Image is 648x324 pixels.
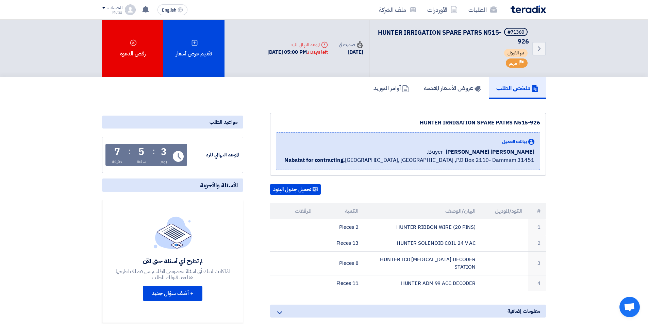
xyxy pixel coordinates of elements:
[143,286,202,301] button: + أضف سؤال جديد
[188,151,239,159] div: الموعد النهائي للرد
[366,77,416,99] a: أوامر التوريد
[152,145,155,157] div: :
[107,5,122,11] div: الحساب
[511,5,546,13] img: Teradix logo
[364,275,481,291] td: HUNTER ADM 99 ACC DECODER
[481,203,528,219] th: الكود/الموديل
[161,147,167,157] div: 3
[364,203,481,219] th: البيان/الوصف
[373,84,409,92] h5: أوامر التوريد
[422,2,463,18] a: الأوردرات
[504,49,528,57] span: تم القبول
[373,2,422,18] a: ملف الشركة
[508,30,524,35] div: #71360
[528,251,546,275] td: 3
[200,181,238,189] span: الأسئلة والأجوبة
[270,184,321,195] button: تحميل جدول البنود
[378,28,529,46] h5: HUNTER IRRIGATION SPARE PATRS N515-926
[138,147,144,157] div: 5
[317,219,364,235] td: 2 Pieces
[114,147,120,157] div: 7
[157,4,187,15] button: English
[496,84,538,92] h5: ملخص الطلب
[317,235,364,252] td: 13 Pieces
[528,219,546,235] td: 1
[619,297,640,317] div: دردشة مفتوحة
[427,148,443,156] span: Buyer,
[270,203,317,219] th: المرفقات
[364,219,481,235] td: HUNTER RIBBON WIRE (20 PINS)
[162,8,176,13] span: English
[163,20,225,77] div: تقديم عرض أسعار
[509,60,517,67] span: مهم
[154,217,192,249] img: empty_state_list.svg
[102,20,163,77] div: رفض الدعوة
[115,257,231,265] div: لم تطرح أي أسئلة حتى الآن
[528,275,546,291] td: 4
[446,148,534,156] span: [PERSON_NAME] [PERSON_NAME]
[317,203,364,219] th: الكمية
[502,138,527,145] span: بيانات العميل
[115,268,231,280] div: اذا كانت لديك أي اسئلة بخصوص الطلب, من فضلك اطرحها هنا بعد قبولك للطلب
[339,48,363,56] div: [DATE]
[307,49,328,56] div: 3 Days left
[508,307,541,315] span: معلومات إضافية
[424,84,481,92] h5: عروض الأسعار المقدمة
[284,156,345,164] b: Nabatat for contracting,
[378,28,529,46] span: HUNTER IRRIGATION SPARE PATRS N515-926
[317,275,364,291] td: 11 Pieces
[528,203,546,219] th: #
[364,251,481,275] td: HUNTER ICD [MEDICAL_DATA] DECODER STATION
[489,77,546,99] a: ملخص الطلب
[416,77,489,99] a: عروض الأسعار المقدمة
[463,2,502,18] a: الطلبات
[125,4,136,15] img: profile_test.png
[137,158,147,165] div: ساعة
[128,145,131,157] div: :
[267,48,328,56] div: [DATE] 05:00 PM
[161,158,167,165] div: يوم
[317,251,364,275] td: 8 Pieces
[276,119,540,127] div: HUNTER IRRIGATION SPARE PATRS N515-926
[339,41,363,48] div: صدرت في
[528,235,546,252] td: 2
[102,11,122,14] div: Mutaz
[284,156,534,164] span: [GEOGRAPHIC_DATA], [GEOGRAPHIC_DATA] ,P.O Box 2110- Dammam 31451
[267,41,328,48] div: الموعد النهائي للرد
[102,116,243,129] div: مواعيد الطلب
[364,235,481,252] td: HUNTER SOLENOID COIL 24 V AC
[112,158,122,165] div: دقيقة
